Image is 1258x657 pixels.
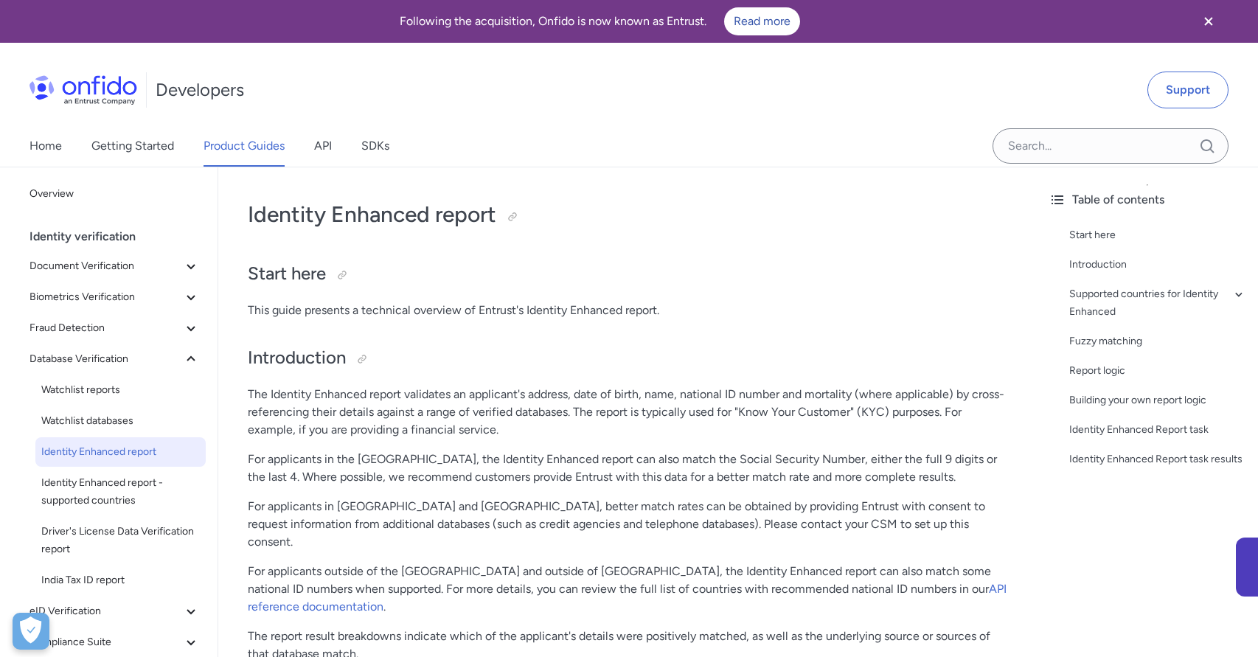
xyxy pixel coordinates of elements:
div: Cookie Preferences [13,613,49,650]
button: Biometrics Verification [24,282,206,312]
span: Overview [29,185,200,203]
a: API [314,125,332,167]
a: Identity Enhanced Report task [1069,421,1246,439]
button: Open Preferences [13,613,49,650]
a: Supported countries for Identity Enhanced [1069,285,1246,321]
a: Building your own report logic [1069,392,1246,409]
button: Fraud Detection [24,313,206,343]
p: The Identity Enhanced report validates an applicant's address, date of birth, name, national ID n... [248,386,1007,439]
a: Identity Enhanced report [35,437,206,467]
h1: Identity Enhanced report [248,200,1007,229]
a: API reference documentation [248,582,1007,613]
button: eID Verification [24,597,206,626]
h2: Start here [248,262,1007,287]
a: Report logic [1069,362,1246,380]
svg: Close banner [1200,13,1217,30]
button: Document Verification [24,251,206,281]
a: India Tax ID report [35,566,206,595]
p: For applicants outside of the [GEOGRAPHIC_DATA] and outside of [GEOGRAPHIC_DATA], the Identity En... [248,563,1007,616]
p: This guide presents a technical overview of Entrust's Identity Enhanced report. [248,302,1007,319]
span: India Tax ID report [41,571,200,589]
a: Watchlist databases [35,406,206,436]
p: For applicants in the [GEOGRAPHIC_DATA], the Identity Enhanced report can also match the Social S... [248,451,1007,486]
a: Identity Enhanced report - supported countries [35,468,206,515]
span: Driver's License Data Verification report [41,523,200,558]
a: SDKs [361,125,389,167]
input: Onfido search input field [993,128,1229,164]
a: Introduction [1069,256,1246,274]
span: Identity Enhanced report [41,443,200,461]
span: Compliance Suite [29,633,182,651]
a: Driver's License Data Verification report [35,517,206,564]
span: Fraud Detection [29,319,182,337]
a: Getting Started [91,125,174,167]
img: Onfido Logo [29,75,137,105]
a: Support [1147,72,1229,108]
span: Identity Enhanced report - supported countries [41,474,200,510]
a: Read more [724,7,800,35]
a: Start here [1069,226,1246,244]
span: Document Verification [29,257,182,275]
span: Biometrics Verification [29,288,182,306]
a: Overview [24,179,206,209]
h1: Developers [156,78,244,102]
span: eID Verification [29,602,182,620]
span: Database Verification [29,350,182,368]
a: Product Guides [204,125,285,167]
div: Table of contents [1049,191,1246,209]
p: For applicants in [GEOGRAPHIC_DATA] and [GEOGRAPHIC_DATA], better match rates can be obtained by ... [248,498,1007,551]
button: Database Verification [24,344,206,374]
span: Watchlist reports [41,381,200,399]
span: Watchlist databases [41,412,200,430]
div: Following the acquisition, Onfido is now known as Entrust. [18,7,1181,35]
button: Close banner [1181,3,1236,40]
a: Identity Enhanced Report task results [1069,451,1246,468]
button: Compliance Suite [24,628,206,657]
h2: Introduction [248,346,1007,371]
a: Home [29,125,62,167]
a: Fuzzy matching [1069,333,1246,350]
a: Watchlist reports [35,375,206,405]
div: Identity verification [29,222,212,251]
